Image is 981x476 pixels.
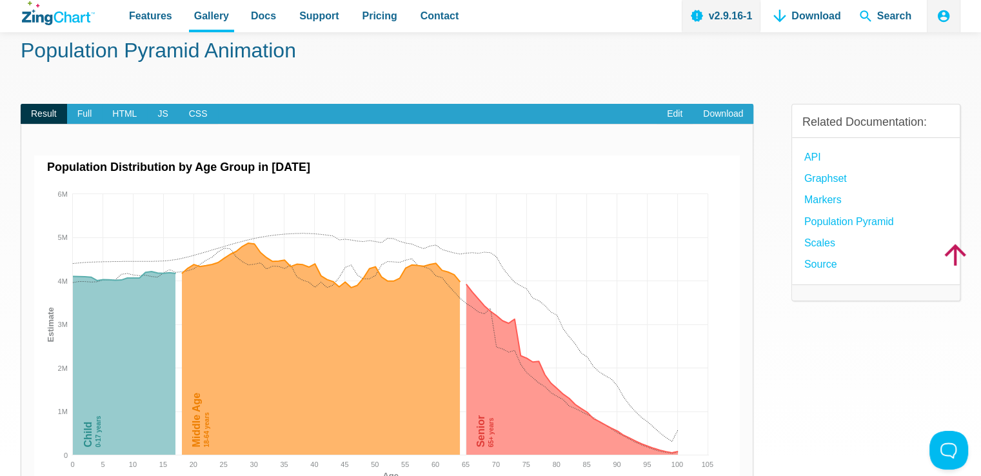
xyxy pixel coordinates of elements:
a: API [804,148,821,166]
span: JS [147,104,178,124]
span: CSS [179,104,218,124]
a: Population Pyramid [804,213,894,230]
span: HTML [102,104,147,124]
span: Result [21,104,67,124]
span: Docs [251,7,276,25]
a: Scales [804,234,835,252]
a: source [804,255,837,273]
span: Support [299,7,339,25]
a: Graphset [804,170,847,187]
a: Download [693,104,753,124]
span: Pricing [362,7,397,25]
span: Contact [421,7,459,25]
span: Full [67,104,103,124]
span: Gallery [194,7,229,25]
a: ZingChart Logo. Click to return to the homepage [22,1,95,25]
a: Markers [804,191,842,208]
h1: Population Pyramid Animation [21,37,960,66]
h3: Related Documentation: [802,115,949,130]
a: Edit [657,104,693,124]
iframe: Toggle Customer Support [929,431,968,470]
span: Features [129,7,172,25]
